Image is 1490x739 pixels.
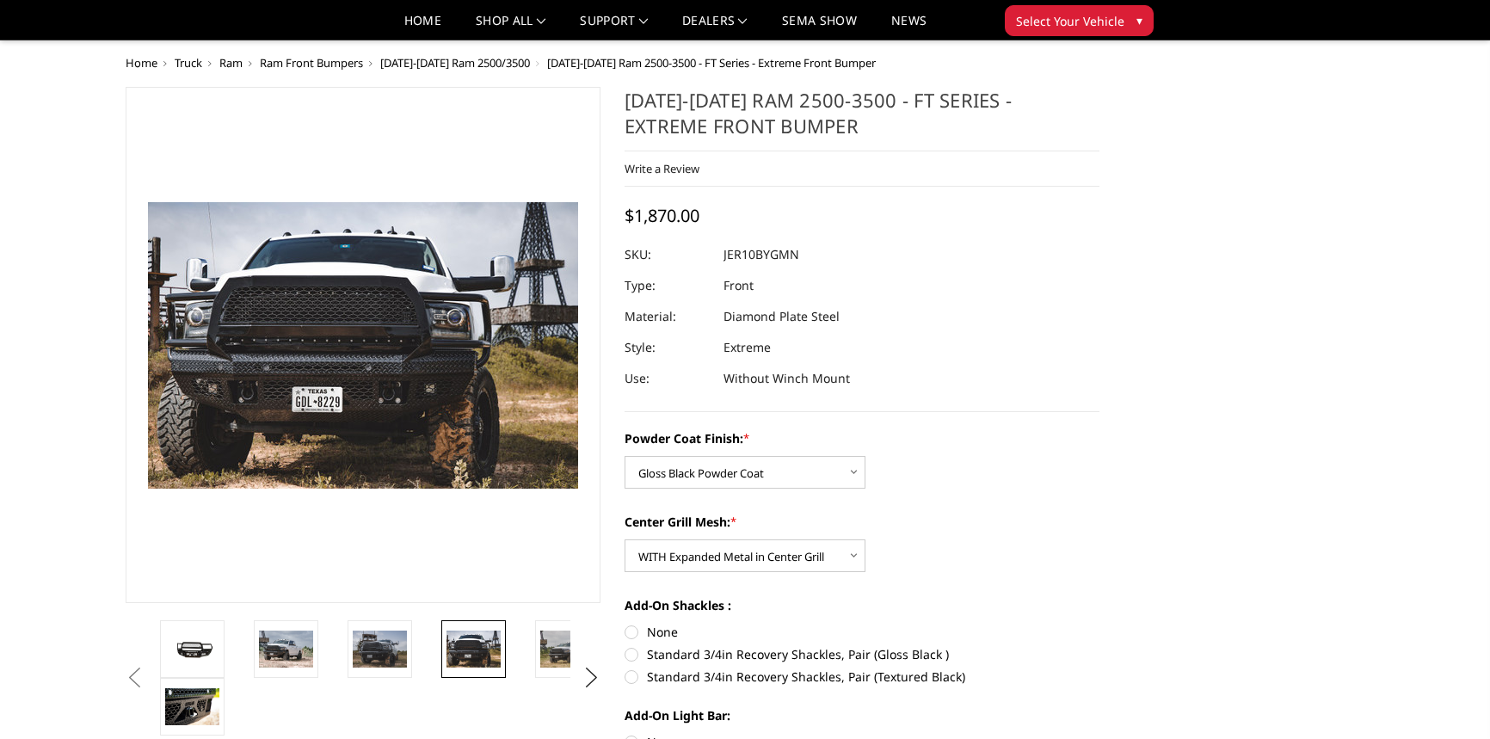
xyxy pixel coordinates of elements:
img: 2010-2018 Ram 2500-3500 - FT Series - Extreme Front Bumper [259,631,313,667]
a: 2010-2018 Ram 2500-3500 - FT Series - Extreme Front Bumper [126,87,600,603]
label: Standard 3/4in Recovery Shackles, Pair (Gloss Black ) [625,645,1099,663]
a: Home [126,55,157,71]
img: 2010-2018 Ram 2500-3500 - FT Series - Extreme Front Bumper [540,631,594,667]
dd: Front [723,270,754,301]
label: Powder Coat Finish: [625,429,1099,447]
img: 2010-2018 Ram 2500-3500 - FT Series - Extreme Front Bumper [446,631,501,667]
dt: Style: [625,332,711,363]
a: SEMA Show [782,15,857,40]
label: None [625,623,1099,641]
label: Add-On Light Bar: [625,706,1099,724]
dt: Type: [625,270,711,301]
dd: Without Winch Mount [723,363,850,394]
span: [DATE]-[DATE] Ram 2500-3500 - FT Series - Extreme Front Bumper [547,55,876,71]
a: Home [404,15,441,40]
button: Next [579,665,605,691]
img: 2010-2018 Ram 2500-3500 - FT Series - Extreme Front Bumper [165,637,219,661]
a: Support [580,15,648,40]
dd: JER10BYGMN [723,239,799,270]
button: Previous [121,665,147,691]
span: $1,870.00 [625,204,699,227]
a: News [891,15,927,40]
span: ▾ [1136,11,1142,29]
dt: SKU: [625,239,711,270]
label: Center Grill Mesh: [625,513,1099,531]
dd: Diamond Plate Steel [723,301,840,332]
dt: Material: [625,301,711,332]
a: shop all [476,15,545,40]
a: Dealers [682,15,748,40]
img: 2010-2018 Ram 2500-3500 - FT Series - Extreme Front Bumper [165,688,219,724]
a: [DATE]-[DATE] Ram 2500/3500 [380,55,530,71]
dt: Use: [625,363,711,394]
h1: [DATE]-[DATE] Ram 2500-3500 - FT Series - Extreme Front Bumper [625,87,1099,151]
a: Truck [175,55,202,71]
span: Select Your Vehicle [1016,12,1124,30]
a: Write a Review [625,161,699,176]
iframe: Chat Widget [1404,656,1490,739]
a: Ram [219,55,243,71]
label: Standard 3/4in Recovery Shackles, Pair (Textured Black) [625,668,1099,686]
button: Select Your Vehicle [1005,5,1154,36]
a: Ram Front Bumpers [260,55,363,71]
dd: Extreme [723,332,771,363]
label: Add-On Shackles : [625,596,1099,614]
img: 2010-2018 Ram 2500-3500 - FT Series - Extreme Front Bumper [353,631,407,667]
